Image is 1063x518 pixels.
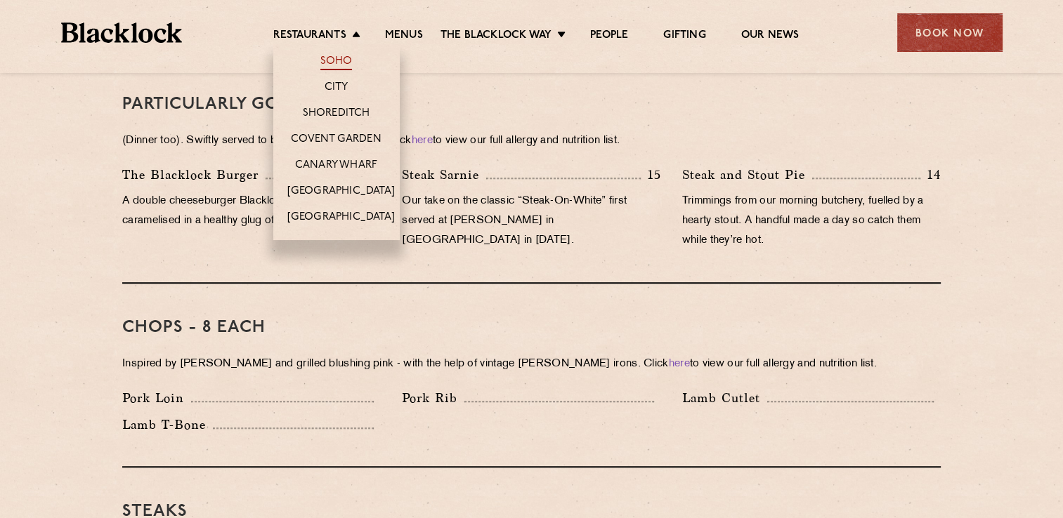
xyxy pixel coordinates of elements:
p: Lamb T-Bone [122,415,213,434]
p: Our take on the classic “Steak-On-White” first served at [PERSON_NAME] in [GEOGRAPHIC_DATA] in [D... [402,192,660,251]
a: City [325,81,348,96]
a: Soho [320,55,353,70]
p: A double cheeseburger Blacklocked with onions caramelised in a healthy glug of vermouth. [122,192,381,231]
a: [GEOGRAPHIC_DATA] [287,211,395,226]
a: Shoreditch [303,107,370,122]
a: Our News [741,29,800,44]
p: Trimmings from our morning butchery, fuelled by a hearty stout. A handful made a day so catch the... [682,192,941,251]
p: 14 [920,166,941,184]
a: Menus [385,29,423,44]
a: Canary Wharf [295,159,377,174]
a: Covent Garden [291,133,381,148]
h3: PARTICULARLY GOOD AT LUNCH [122,95,941,114]
a: The Blacklock Way [441,29,552,44]
a: [GEOGRAPHIC_DATA] [287,185,395,200]
p: Inspired by [PERSON_NAME] and grilled blushing pink - with the help of vintage [PERSON_NAME] iron... [122,354,941,374]
a: Gifting [663,29,705,44]
a: Restaurants [273,29,346,44]
p: Pork Loin [122,388,191,408]
p: Pork Rib [402,388,464,408]
p: Steak Sarnie [402,165,486,185]
a: here [669,359,690,369]
h3: Chops - 8 each [122,319,941,337]
p: Lamb Cutlet [682,388,767,408]
div: Book Now [897,13,1003,52]
img: BL_Textured_Logo-footer-cropped.svg [61,22,183,43]
p: The Blacklock Burger [122,165,266,185]
p: 15 [641,166,661,184]
a: here [412,135,433,146]
p: Steak and Stout Pie [682,165,812,185]
p: (Dinner too). Swiftly served to be lunch-break-friendly. Click to view our full allergy and nutri... [122,131,941,151]
a: People [590,29,628,44]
